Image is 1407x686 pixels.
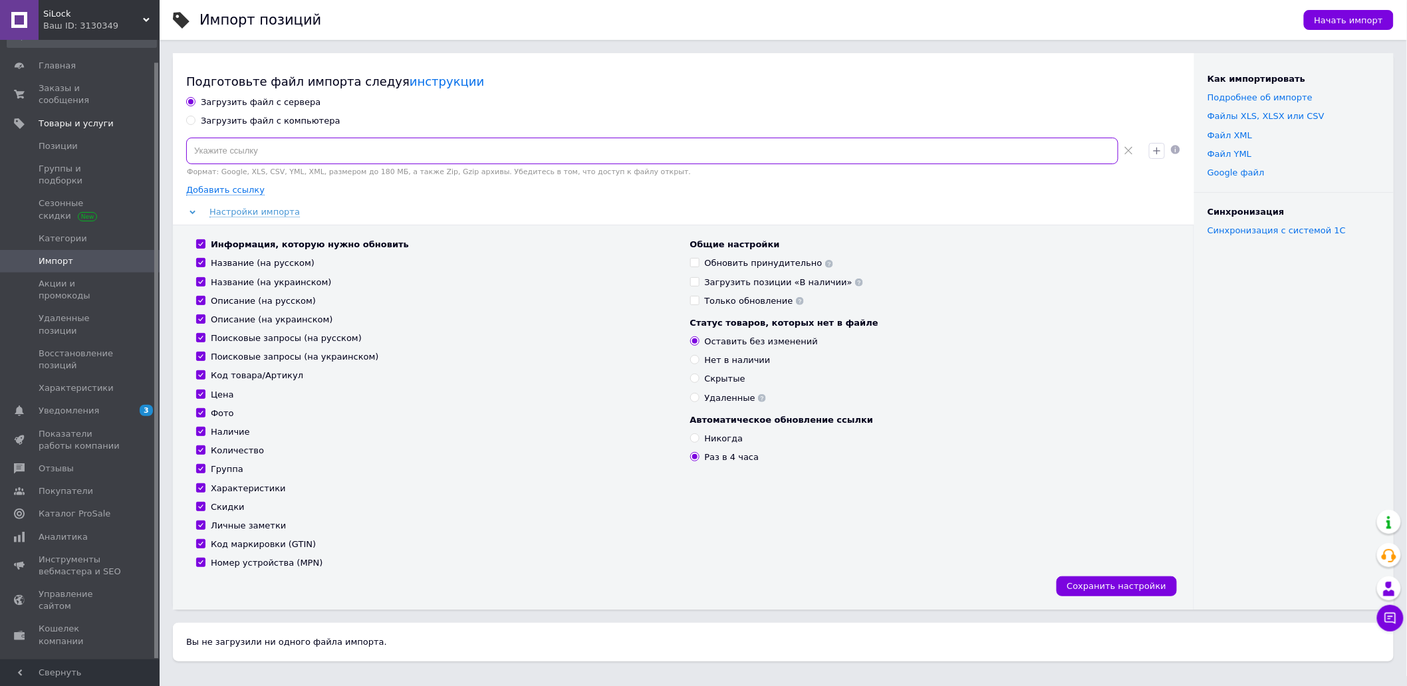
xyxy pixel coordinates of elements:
[211,370,303,382] div: Код товара/Артикул
[690,239,1171,251] div: Общие настройки
[39,554,123,578] span: Инструменты вебмастера и SEO
[1208,225,1346,235] a: Синхронизация с системой 1С
[1315,15,1383,25] span: Начать импорт
[1208,168,1265,177] a: Google файл
[1067,581,1166,591] span: Сохранить настройки
[705,336,819,348] div: Оставить без изменений
[39,485,93,497] span: Покупатели
[186,185,265,195] span: Добавить ссылку
[705,392,767,404] div: Удаленные
[39,508,110,520] span: Каталог ProSale
[39,255,73,267] span: Импорт
[705,354,771,366] div: Нет в наличии
[39,348,123,372] span: Восстановление позиций
[211,277,332,288] div: Название (на украинском)
[211,257,315,269] div: Название (на русском)
[1208,92,1313,102] a: Подробнее об импорте
[43,20,160,32] div: Ваш ID: 3130349
[39,405,99,417] span: Уведомления
[705,257,833,269] div: Обновить принудительно
[211,483,286,495] div: Характеристики
[1208,73,1380,85] div: Как импортировать
[410,74,484,88] a: инструкции
[211,501,245,513] div: Скидки
[211,389,234,401] div: Цена
[173,623,1394,661] div: Вы не загрузили ни одного файла импорта.
[211,520,286,532] div: Личные заметки
[39,382,114,394] span: Характеристики
[705,295,804,307] div: Только обновление
[211,239,409,251] div: Информация, которую нужно обновить
[1304,10,1394,30] button: Начать импорт
[1377,605,1404,631] button: Чат с покупателем
[39,140,78,152] span: Позиции
[39,658,72,670] span: Маркет
[211,407,234,419] div: Фото
[705,373,745,385] div: Скрытые
[186,168,1138,176] div: Формат: Google, XLS, CSV, YML, XML, размером до 180 МБ, а также Zip, Gzip архивы. Убедитесь в том...
[1208,111,1325,121] a: Файлы ХLS, XLSX или CSV
[705,433,743,445] div: Никогда
[39,82,123,106] span: Заказы и сообщения
[1208,149,1251,159] a: Файл YML
[186,73,1181,90] div: Подготовьте файл импорта следуя
[39,623,123,647] span: Кошелек компании
[140,405,153,416] span: 3
[1057,576,1177,596] button: Сохранить настройки
[705,277,863,288] div: Загрузить позиции «В наличии»
[209,207,300,217] span: Настройки импорта
[690,317,1171,329] div: Статус товаров, которых нет в файле
[43,8,143,20] span: SiLock
[211,557,322,569] div: Номер устройства (MPN)
[39,233,87,245] span: Категории
[201,115,340,127] div: Загрузить файл с компьютера
[1208,206,1380,218] div: Синхронизация
[211,463,243,475] div: Группа
[39,60,76,72] span: Главная
[1208,130,1252,140] a: Файл XML
[690,414,1171,426] div: Автоматическое обновление ссылки
[39,118,114,130] span: Товары и услуги
[211,538,316,550] div: Код маркировки (GTIN)
[211,295,316,307] div: Описание (на русском)
[201,96,320,108] div: Загрузить файл с сервера
[39,197,123,221] span: Сезонные скидки
[39,278,123,302] span: Акции и промокоды
[39,588,123,612] span: Управление сайтом
[211,314,333,326] div: Описание (на украинском)
[211,351,379,363] div: Поисковые запросы (на украинском)
[39,312,123,336] span: Удаленные позиции
[39,163,123,187] span: Группы и подборки
[211,445,264,457] div: Количество
[211,332,362,344] div: Поисковые запросы (на русском)
[705,451,759,463] div: Раз в 4 часа
[39,531,88,543] span: Аналитика
[199,12,321,28] h1: Импорт позиций
[39,428,123,452] span: Показатели работы компании
[186,138,1118,164] input: Укажите ссылку
[39,463,74,475] span: Отзывы
[211,426,250,438] div: Наличие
